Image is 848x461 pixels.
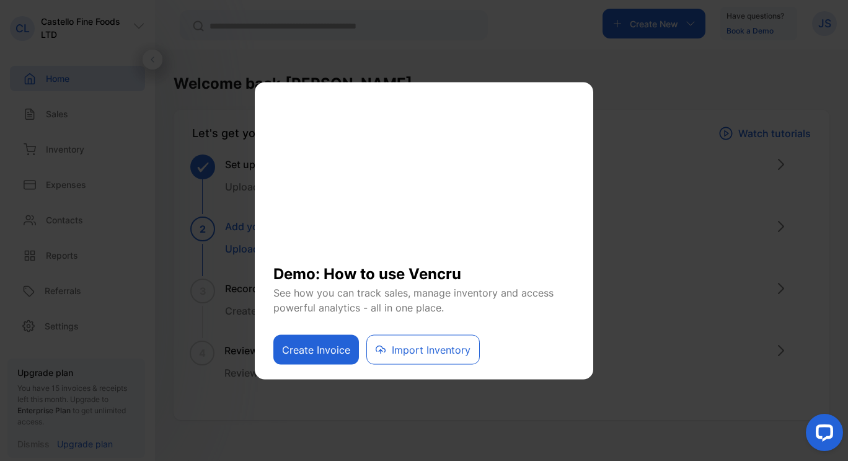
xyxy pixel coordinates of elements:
button: Import Inventory [366,334,480,364]
iframe: YouTube video player [273,97,575,253]
h1: Demo: How to use Vencru [273,253,575,285]
iframe: LiveChat chat widget [796,409,848,461]
button: Create Invoice [273,334,359,364]
p: See how you can track sales, manage inventory and access powerful analytics - all in one place. [273,285,575,315]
